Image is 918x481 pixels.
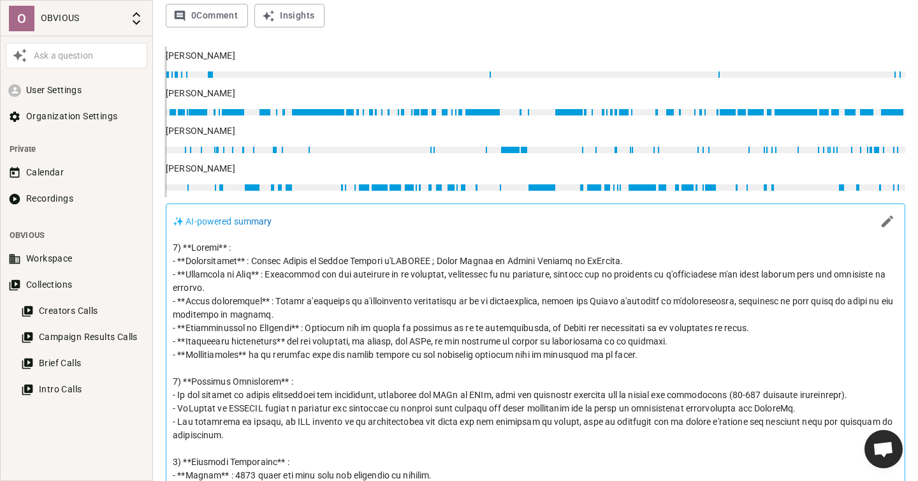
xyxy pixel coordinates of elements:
button: Recordings [6,187,147,211]
button: Workspace [6,247,147,270]
button: Campaign Results Calls [18,325,147,349]
button: Intro Calls [18,378,147,401]
button: Insights [254,4,324,27]
button: 0Comment [166,4,248,27]
p: OBVIOUS [41,11,124,25]
button: Creators Calls [18,299,147,323]
li: OBVIOUS [6,223,147,247]
div: Ask a question [31,49,144,63]
div: Ouvrir le chat [864,430,903,468]
li: Private [6,137,147,161]
button: Collections [6,273,147,297]
button: Awesile Icon [9,45,31,66]
p: ✨ AI-powered summary [173,215,272,228]
button: Calendar [6,161,147,184]
button: Organization Settings [6,105,147,128]
button: Brief Calls [18,352,147,375]
button: User Settings [6,78,147,102]
div: O [9,6,34,31]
